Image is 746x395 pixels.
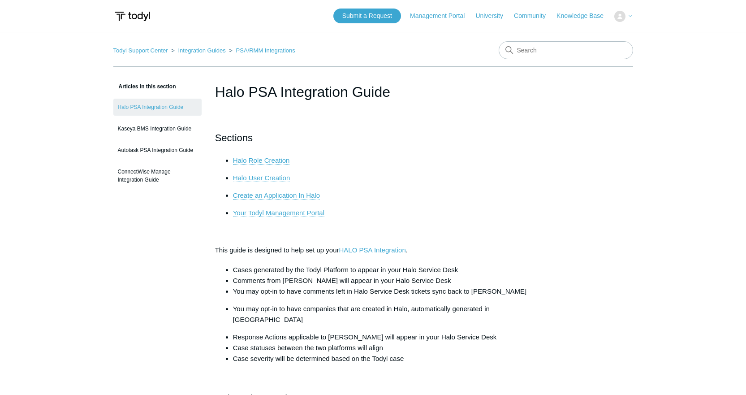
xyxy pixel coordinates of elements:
a: Halo Role Creation [233,156,290,165]
li: Case severity will be determined based on the Todyl case [233,353,531,364]
a: HALO PSA Integration [339,246,406,254]
a: Knowledge Base [556,11,612,21]
a: Kaseya BMS Integration Guide [113,120,202,137]
p: This guide is designed to help set up your . [215,245,531,256]
li: You may opt-in to have comments left in Halo Service Desk tickets sync back to [PERSON_NAME] [233,286,531,297]
li: Cases generated by the Todyl Platform to appear in your Halo Service Desk [233,265,531,275]
a: Autotask PSA Integration Guide [113,142,202,159]
li: Todyl Support Center [113,47,170,54]
a: Your Todyl Management Portal [233,209,324,217]
li: PSA/RMM Integrations [227,47,295,54]
span: Articles in this section [113,83,176,90]
a: Management Portal [410,11,474,21]
li: Case statuses between the two platforms will align [233,343,531,353]
li: Integration Guides [169,47,227,54]
a: ConnectWise Manage Integration Guide [113,163,202,188]
a: University [475,11,512,21]
a: Submit a Request [333,9,401,23]
input: Search [499,41,633,59]
a: Halo PSA Integration Guide [113,99,202,116]
li: Response Actions applicable to [PERSON_NAME] will appear in your Halo Service Desk [233,332,531,343]
a: Integration Guides [178,47,225,54]
img: Todyl Support Center Help Center home page [113,8,151,25]
a: PSA/RMM Integrations [236,47,295,54]
li: Comments from [PERSON_NAME] will appear in your Halo Service Desk [233,275,531,286]
a: Todyl Support Center [113,47,168,54]
h2: Sections [215,130,531,146]
a: Community [514,11,555,21]
p: You may opt-in to have companies that are created in Halo, automatically generated in [GEOGRAPHIC... [233,304,531,325]
a: Halo User Creation [233,174,290,182]
h1: Halo PSA Integration Guide [215,81,531,103]
a: Create an Application In Halo [233,191,320,200]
